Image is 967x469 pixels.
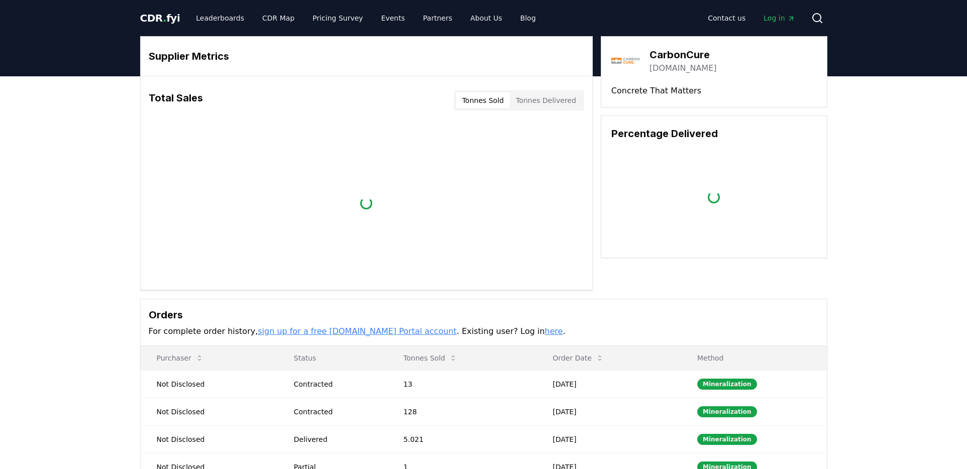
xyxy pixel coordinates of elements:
h3: CarbonCure [650,47,717,62]
td: 128 [387,398,536,425]
a: Blog [512,9,544,27]
td: [DATE] [536,398,681,425]
button: Purchaser [149,348,211,368]
a: Leaderboards [188,9,252,27]
span: Log in [764,13,795,23]
h3: Total Sales [149,90,203,110]
div: Contracted [294,407,379,417]
div: loading [360,197,372,209]
p: For complete order history, . Existing user? Log in . [149,325,819,337]
a: [DOMAIN_NAME] [650,62,717,74]
td: 13 [387,370,536,398]
nav: Main [188,9,544,27]
h3: Percentage Delivered [611,126,817,141]
td: 5.021 [387,425,536,453]
div: Mineralization [697,406,757,417]
button: Tonnes Sold [456,92,510,108]
button: Order Date [545,348,612,368]
p: Method [689,353,819,363]
a: CDR Map [254,9,302,27]
span: CDR fyi [140,12,180,24]
td: Not Disclosed [141,370,278,398]
div: Mineralization [697,379,757,390]
td: [DATE] [536,370,681,398]
p: Concrete That Matters [611,85,817,97]
a: sign up for a free [DOMAIN_NAME] Portal account [258,326,457,336]
div: Mineralization [697,434,757,445]
a: Pricing Survey [304,9,371,27]
td: Not Disclosed [141,425,278,453]
td: Not Disclosed [141,398,278,425]
a: CDR.fyi [140,11,180,25]
a: Events [373,9,413,27]
button: Tonnes Sold [395,348,465,368]
a: here [545,326,563,336]
img: CarbonCure-logo [611,47,639,75]
div: Delivered [294,434,379,444]
a: Log in [756,9,803,27]
p: Status [286,353,379,363]
a: Partners [415,9,460,27]
td: [DATE] [536,425,681,453]
a: Contact us [700,9,754,27]
a: About Us [462,9,510,27]
nav: Main [700,9,803,27]
div: loading [708,191,720,203]
h3: Orders [149,307,819,322]
div: Contracted [294,379,379,389]
span: . [163,12,166,24]
h3: Supplier Metrics [149,49,584,64]
button: Tonnes Delivered [510,92,582,108]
